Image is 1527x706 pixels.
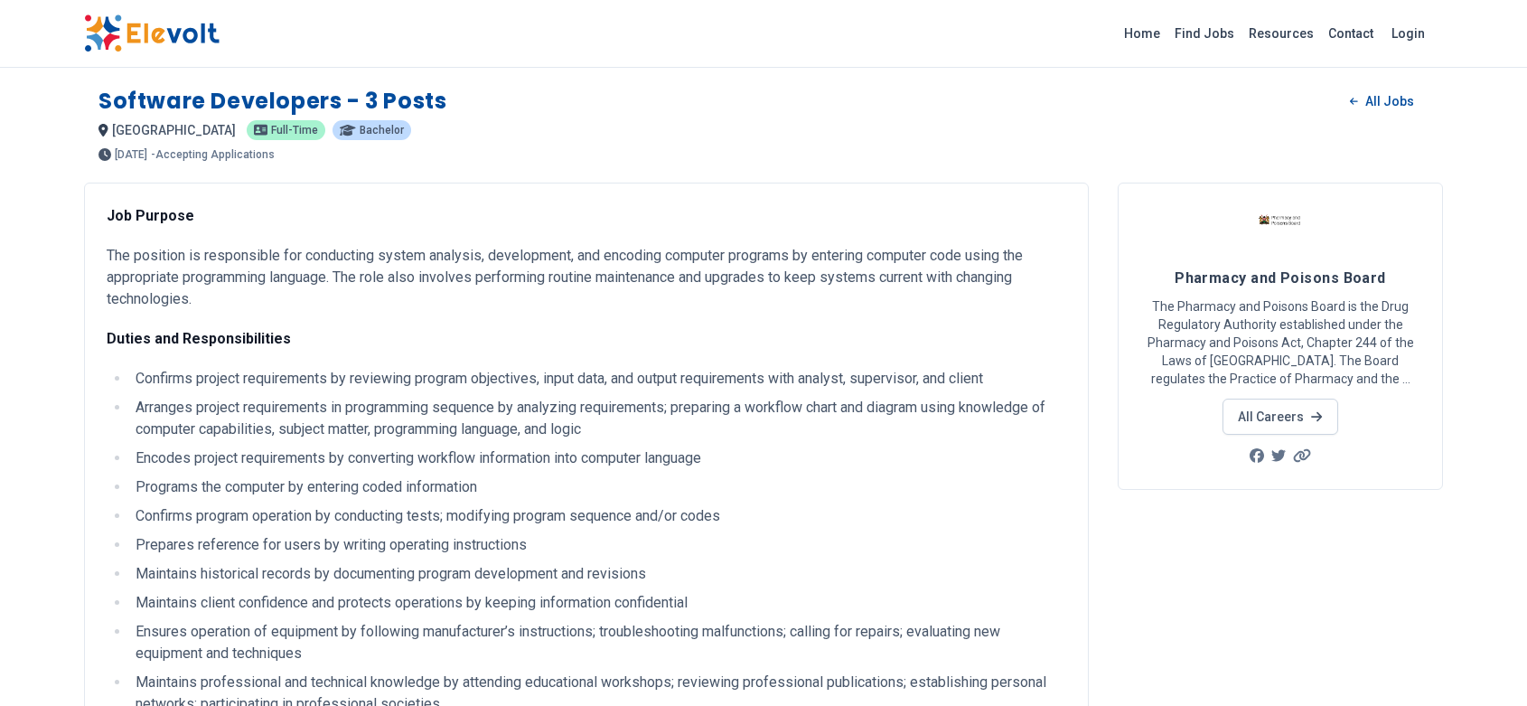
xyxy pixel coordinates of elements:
p: The position is responsible for conducting system analysis, development, and encoding computer pr... [107,245,1066,310]
p: - Accepting Applications [151,149,275,160]
li: Maintains client confidence and protects operations by keeping information confidential [130,592,1066,614]
strong: Duties and Responsibilities [107,330,291,347]
span: [GEOGRAPHIC_DATA] [112,123,236,137]
img: Pharmacy and Poisons Board [1258,205,1303,250]
a: Find Jobs [1167,19,1241,48]
li: Confirms project requirements by reviewing program objectives, input data, and output requirement... [130,368,1066,390]
li: Arranges project requirements in programming sequence by analyzing requirements; preparing a work... [130,397,1066,440]
p: The Pharmacy and Poisons Board is the Drug Regulatory Authority established under the Pharmacy an... [1140,297,1420,388]
span: Full-time [271,125,318,136]
span: [DATE] [115,149,147,160]
a: Login [1381,15,1436,52]
a: All Jobs [1335,88,1429,115]
strong: Job Purpose [107,207,194,224]
img: Elevolt [84,14,220,52]
span: Bachelor [360,125,404,136]
li: Confirms program operation by conducting tests; modifying program sequence and/or codes [130,505,1066,527]
a: Home [1117,19,1167,48]
a: Contact [1321,19,1381,48]
a: Resources [1241,19,1321,48]
li: Prepares reference for users by writing operating instructions [130,534,1066,556]
li: Programs the computer by entering coded information [130,476,1066,498]
h1: Software Developers - 3 Posts [98,87,446,116]
li: Ensures operation of equipment by following manufacturer’s instructions; troubleshooting malfunct... [130,621,1066,664]
li: Maintains historical records by documenting program development and revisions [130,563,1066,585]
a: All Careers [1223,399,1337,435]
li: Encodes project requirements by converting workflow information into computer language [130,447,1066,469]
span: Pharmacy and Poisons Board [1175,269,1386,287]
